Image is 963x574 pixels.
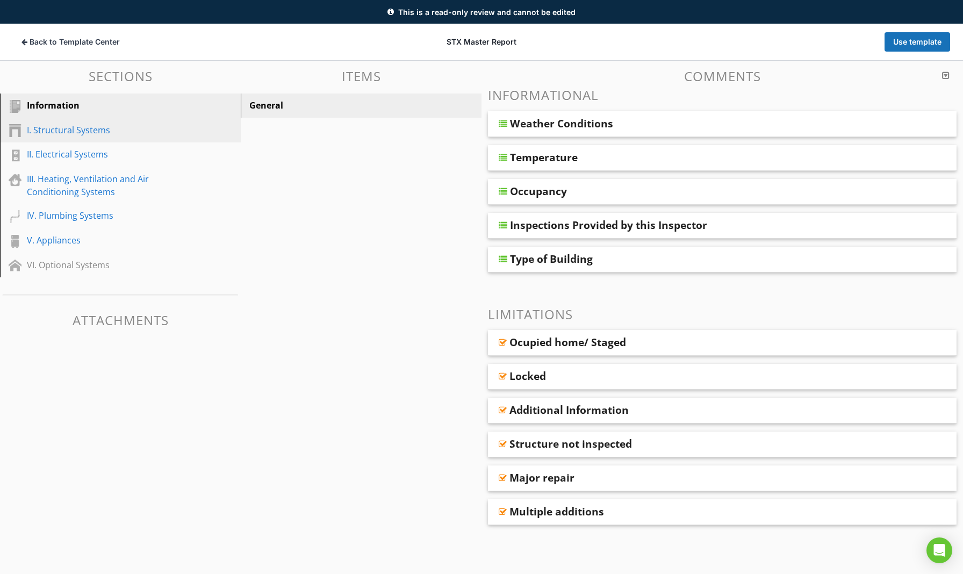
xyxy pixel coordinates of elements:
button: Back to Template Center [13,32,128,52]
h3: Informational [488,88,957,102]
div: Type of Building [510,253,593,266]
div: Open Intercom Messenger [926,537,952,563]
div: Weather Conditions [510,117,613,130]
div: III. Heating, Ventilation and Air Conditioning Systems [27,173,190,198]
div: II. Electrical Systems [27,148,190,161]
div: Occupancy [510,185,567,198]
div: V. Appliances [27,234,190,247]
h3: Comments [488,69,957,83]
div: IV. Plumbing Systems [27,209,190,222]
h3: Limitations [488,307,957,321]
h3: Items [241,69,482,83]
div: Information [27,99,190,112]
div: STX Master Report [325,37,637,47]
div: Additional Information [509,404,629,417]
div: I. Structural Systems [27,124,190,137]
div: Structure not inspected [509,437,632,450]
div: Multiple additions [509,505,604,518]
div: Ocupied home/ Staged [509,336,626,349]
div: Major repair [509,471,574,484]
div: VI. Optional Systems [27,259,190,271]
div: Temperature [510,151,578,164]
div: Locked [509,370,546,383]
button: Use template [885,32,950,52]
span: Back to Template Center [30,37,120,47]
div: Inspections Provided by this Inspector [510,219,707,232]
div: General [249,99,436,112]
